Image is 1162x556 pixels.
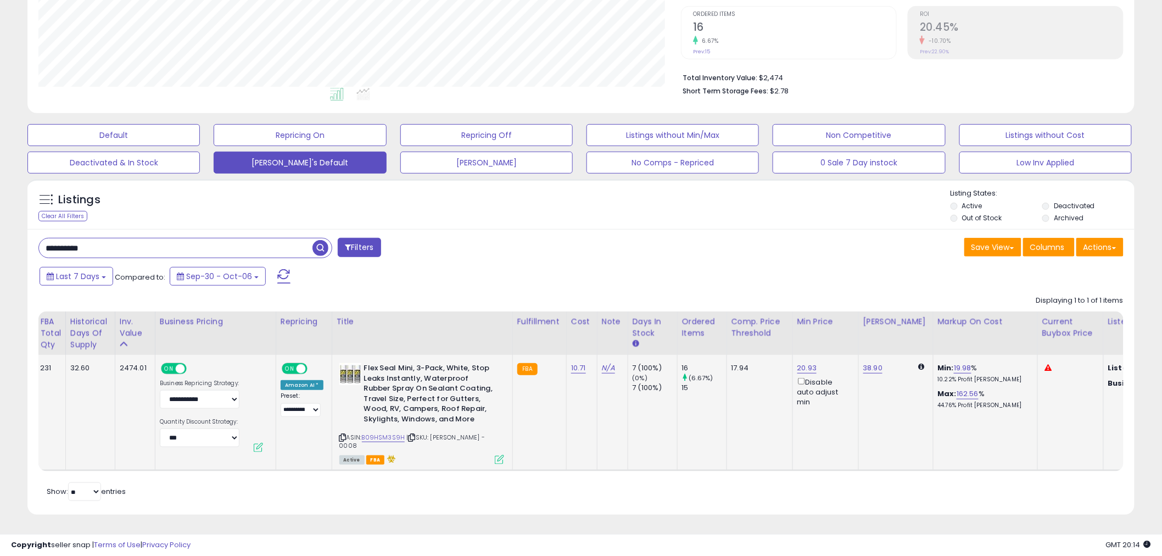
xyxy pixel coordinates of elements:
[633,383,677,393] div: 7 (100%)
[1042,316,1099,339] div: Current Buybox Price
[586,152,759,174] button: No Comps - Repriced
[214,124,386,146] button: Repricing On
[517,363,538,375] small: FBA
[571,363,586,374] a: 10.71
[602,363,615,374] a: N/A
[339,433,485,449] span: | SKU: [PERSON_NAME] - 0008
[47,486,126,497] span: Show: entries
[731,316,788,339] div: Comp. Price Threshold
[27,124,200,146] button: Default
[339,363,361,385] img: 51betUJC27L._SL40_.jpg
[517,316,562,327] div: Fulfillment
[571,316,593,327] div: Cost
[38,211,87,221] div: Clear All Filters
[214,152,386,174] button: [PERSON_NAME]'s Default
[920,21,1123,36] h2: 20.45%
[683,70,1115,84] li: $2,474
[120,316,150,339] div: Inv. value
[925,37,951,45] small: -10.70%
[1030,242,1065,253] span: Columns
[682,316,722,339] div: Ordered Items
[162,364,176,374] span: ON
[863,316,929,327] div: [PERSON_NAME]
[683,86,768,96] b: Short Term Storage Fees:
[938,402,1029,409] p: 44.76% Profit [PERSON_NAME]
[602,316,623,327] div: Note
[185,364,203,374] span: OFF
[160,316,271,327] div: Business Pricing
[633,339,639,349] small: Days In Stock.
[938,389,1029,409] div: %
[693,21,896,36] h2: 16
[1036,296,1124,306] div: Displaying 1 to 1 of 1 items
[40,363,57,373] div: 231
[920,48,949,55] small: Prev: 22.90%
[70,316,110,351] div: Historical Days Of Supply
[682,383,727,393] div: 15
[11,540,191,551] div: seller snap | |
[1054,213,1083,223] label: Archived
[633,363,677,373] div: 7 (100%)
[160,418,239,426] label: Quantity Discount Strategy:
[959,124,1132,146] button: Listings without Cost
[797,316,854,327] div: Min Price
[186,271,252,282] span: Sep-30 - Oct-06
[633,316,673,339] div: Days In Stock
[698,37,719,45] small: 6.67%
[40,267,113,286] button: Last 7 Days
[283,364,297,374] span: ON
[731,363,784,373] div: 17.94
[770,86,789,96] span: $2.78
[1106,540,1151,550] span: 2025-10-14 20:14 GMT
[400,124,573,146] button: Repricing Off
[1108,363,1158,373] b: Listed Price:
[115,272,165,282] span: Compared to:
[1023,238,1075,257] button: Columns
[689,374,713,382] small: (6.67%)
[362,433,405,442] a: B09HSM3S9H
[337,316,508,327] div: Title
[142,540,191,550] a: Privacy Policy
[962,213,1002,223] label: Out of Stock
[957,388,979,399] a: 162.56
[339,455,365,465] span: All listings currently available for purchase on Amazon
[281,392,323,417] div: Preset:
[938,376,1029,383] p: 10.22% Profit [PERSON_NAME]
[797,363,817,374] a: 20.93
[1076,238,1124,257] button: Actions
[920,12,1123,18] span: ROI
[281,380,323,390] div: Amazon AI *
[170,267,266,286] button: Sep-30 - Oct-06
[40,316,61,351] div: FBA Total Qty
[364,363,498,427] b: Flex Seal Mini, 3-Pack, White, Stop Leaks Instantly, Waterproof Rubber Spray On Sealant Coating, ...
[400,152,573,174] button: [PERSON_NAME]
[339,363,504,463] div: ASIN:
[693,12,896,18] span: Ordered Items
[27,152,200,174] button: Deactivated & In Stock
[938,316,1033,327] div: Markup on Cost
[682,363,727,373] div: 16
[951,188,1135,199] p: Listing States:
[586,124,759,146] button: Listings without Min/Max
[281,316,327,327] div: Repricing
[933,312,1037,355] th: The percentage added to the cost of goods (COGS) that forms the calculator for Min & Max prices.
[1054,201,1095,210] label: Deactivated
[962,201,982,210] label: Active
[58,192,100,208] h5: Listings
[633,374,648,382] small: (0%)
[959,152,1132,174] button: Low Inv Applied
[683,73,757,82] b: Total Inventory Value:
[160,380,239,387] label: Business Repricing Strategy:
[70,363,107,373] div: 32.60
[56,271,99,282] span: Last 7 Days
[693,48,710,55] small: Prev: 15
[938,363,954,373] b: Min:
[384,455,396,463] i: hazardous material
[11,540,51,550] strong: Copyright
[964,238,1021,257] button: Save View
[773,124,945,146] button: Non Competitive
[94,540,141,550] a: Terms of Use
[366,455,385,465] span: FBA
[863,363,883,374] a: 38.90
[773,152,945,174] button: 0 Sale 7 Day instock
